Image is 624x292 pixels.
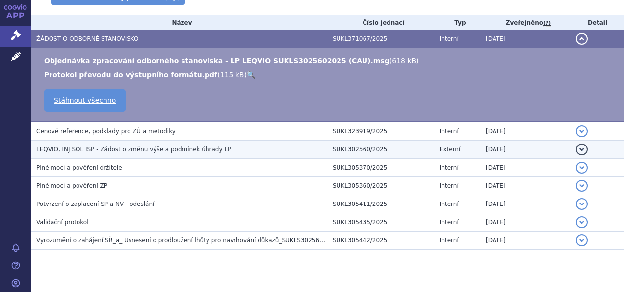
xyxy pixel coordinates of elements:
[576,33,588,45] button: detail
[440,182,459,189] span: Interní
[44,89,126,112] a: Stáhnout všechno
[576,198,588,210] button: detail
[328,15,435,30] th: Číslo jednací
[328,177,435,195] td: SUKL305360/2025
[36,146,231,153] span: LEQVIO, INJ SOL ISP - Žádost o změnu výše a podmínek úhrady LP
[576,144,588,155] button: detail
[328,30,435,48] td: SUKL371067/2025
[328,141,435,159] td: SUKL302560/2025
[576,125,588,137] button: detail
[576,216,588,228] button: detail
[481,159,571,177] td: [DATE]
[481,122,571,141] td: [DATE]
[36,219,89,226] span: Validační protokol
[36,182,107,189] span: Plné moci a pověření ZP
[481,141,571,159] td: [DATE]
[543,20,551,27] abbr: (?)
[328,232,435,250] td: SUKL305442/2025
[328,159,435,177] td: SUKL305370/2025
[328,213,435,232] td: SUKL305435/2025
[440,146,460,153] span: Externí
[481,15,571,30] th: Zveřejněno
[392,57,416,65] span: 618 kB
[36,35,138,42] span: ŽÁDOST O ODBORNÉ STANOVISKO
[440,35,459,42] span: Interní
[576,234,588,246] button: detail
[481,195,571,213] td: [DATE]
[435,15,481,30] th: Typ
[481,232,571,250] td: [DATE]
[36,237,341,244] span: Vyrozumění o zahájení SŘ_a_ Usnesení o prodloužení lhůty pro navrhování důkazů_SUKLS302560_2025
[571,15,624,30] th: Detail
[36,164,122,171] span: Plné moci a pověření držitele
[576,180,588,192] button: detail
[576,162,588,174] button: detail
[328,195,435,213] td: SUKL305411/2025
[440,219,459,226] span: Interní
[481,177,571,195] td: [DATE]
[220,71,244,79] span: 115 kB
[44,70,614,80] li: ( )
[481,213,571,232] td: [DATE]
[247,71,255,79] a: 🔍
[440,164,459,171] span: Interní
[440,237,459,244] span: Interní
[44,57,390,65] a: Objednávka zpracování odborného stanoviska - LP LEQVIO SUKLS3025602025 (CAU).msg
[36,128,176,135] span: Cenové reference, podklady pro ZÚ a metodiky
[440,201,459,207] span: Interní
[36,201,154,207] span: Potvrzení o zaplacení SP a NV - odeslání
[481,30,571,48] td: [DATE]
[440,128,459,135] span: Interní
[44,56,614,66] li: ( )
[31,15,328,30] th: Název
[328,122,435,141] td: SUKL323919/2025
[44,71,217,79] a: Protokol převodu do výstupního formátu.pdf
